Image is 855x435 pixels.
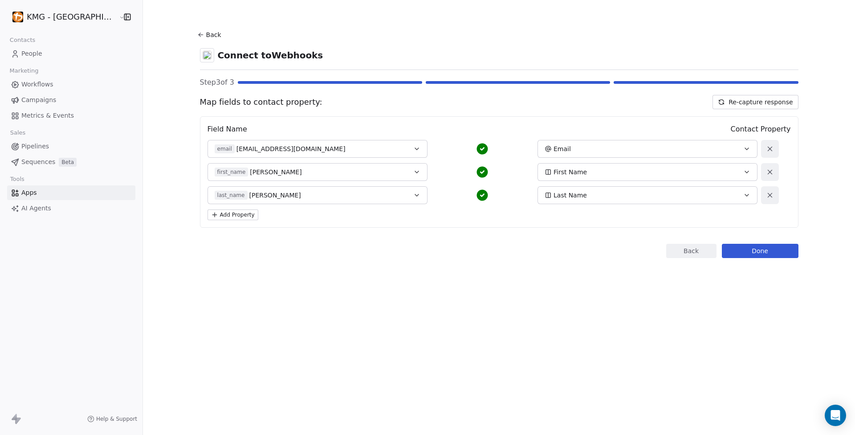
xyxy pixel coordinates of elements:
[6,172,28,186] span: Tools
[200,77,234,88] span: Step 3 of 3
[236,144,346,153] span: [EMAIL_ADDRESS][DOMAIN_NAME]
[59,158,77,167] span: Beta
[208,124,247,135] span: Field Name
[200,96,322,108] span: Map fields to contact property:
[12,12,23,22] img: Circular%20Logo%201%20-%20black%20Background.png
[7,201,135,216] a: AI Agents
[215,191,248,200] span: last_name
[554,144,571,153] span: Email
[6,33,39,47] span: Contacts
[21,188,37,197] span: Apps
[825,405,846,426] div: Open Intercom Messenger
[203,51,212,60] img: webhooks.svg
[7,93,135,107] a: Campaigns
[218,49,323,62] span: Connect to Webhooks
[666,244,717,258] button: Back
[96,415,137,423] span: Help & Support
[11,9,113,25] button: KMG - [GEOGRAPHIC_DATA]
[21,204,51,213] span: AI Agents
[21,80,53,89] span: Workflows
[196,27,225,43] button: Back
[554,191,587,200] span: Last Name
[7,77,135,92] a: Workflows
[250,168,301,176] span: [PERSON_NAME]
[21,142,49,151] span: Pipelines
[21,111,74,120] span: Metrics & Events
[21,49,42,58] span: People
[722,244,798,258] button: Done
[21,157,55,167] span: Sequences
[208,209,258,220] button: Add Property
[7,139,135,154] a: Pipelines
[21,95,56,105] span: Campaigns
[712,95,798,109] button: Re-capture response
[6,64,42,78] span: Marketing
[7,155,135,169] a: SequencesBeta
[7,185,135,200] a: Apps
[731,124,791,135] span: Contact Property
[215,144,235,153] span: email
[249,191,301,200] span: [PERSON_NAME]
[27,11,117,23] span: KMG - [GEOGRAPHIC_DATA]
[7,46,135,61] a: People
[6,126,29,140] span: Sales
[87,415,137,423] a: Help & Support
[7,108,135,123] a: Metrics & Events
[554,168,587,176] span: First Name
[215,168,248,176] span: first_name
